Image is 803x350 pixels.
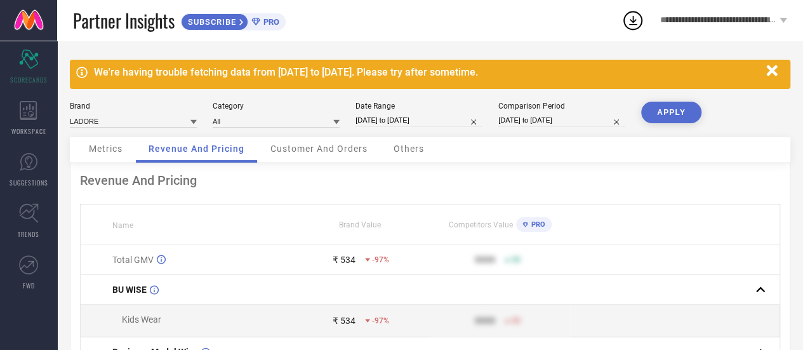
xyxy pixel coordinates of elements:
div: ₹ 534 [333,255,355,265]
span: Others [394,144,424,154]
span: 50 [512,255,521,264]
div: Brand [70,102,197,111]
span: SUBSCRIBE [182,17,239,27]
input: Select date range [355,114,482,127]
div: 9999 [475,316,495,326]
a: SUBSCRIBEPRO [181,10,286,30]
div: Revenue And Pricing [80,173,780,188]
span: 50 [512,316,521,325]
span: -97% [372,316,389,325]
span: PRO [260,17,279,27]
span: Metrics [89,144,123,154]
span: PRO [528,220,545,229]
span: Name [112,221,133,230]
span: SUGGESTIONS [10,178,48,187]
div: We're having trouble fetching data from [DATE] to [DATE]. Please try after sometime. [94,66,760,78]
span: Partner Insights [73,8,175,34]
span: Total GMV [112,255,154,265]
span: WORKSPACE [11,126,46,136]
span: Kids Wear [122,314,161,325]
span: Customer And Orders [270,144,368,154]
span: BU WISE [112,285,147,295]
div: Open download list [621,9,644,32]
span: FWD [23,281,35,290]
div: Category [213,102,340,111]
div: ₹ 534 [333,316,355,326]
div: Date Range [355,102,482,111]
span: Revenue And Pricing [149,144,244,154]
span: TRENDS [18,229,39,239]
input: Select comparison period [498,114,625,127]
button: APPLY [641,102,701,123]
span: Competitors Value [449,220,513,229]
div: Comparison Period [498,102,625,111]
span: Brand Value [339,220,381,229]
span: SCORECARDS [10,75,48,84]
span: -97% [372,255,389,264]
div: 9999 [475,255,495,265]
